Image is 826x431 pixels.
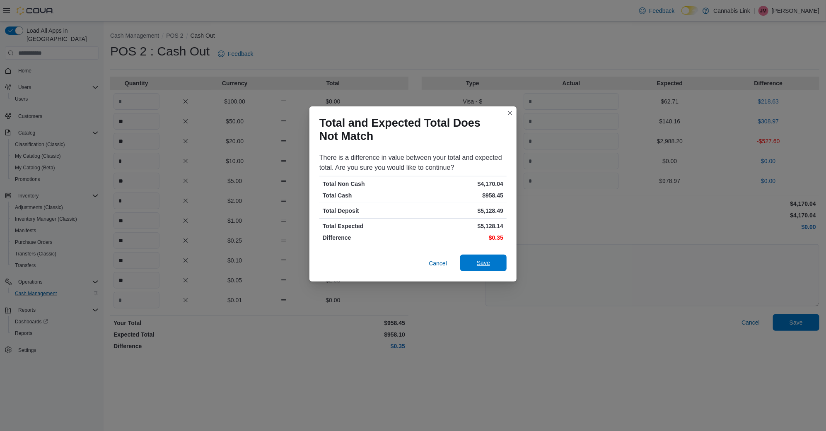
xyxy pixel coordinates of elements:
[477,259,490,267] span: Save
[323,222,411,230] p: Total Expected
[323,180,411,188] p: Total Non Cash
[415,234,503,242] p: $0.35
[323,234,411,242] p: Difference
[415,191,503,200] p: $958.45
[319,153,507,173] div: There is a difference in value between your total and expected total. Are you sure you would like...
[319,116,500,143] h1: Total and Expected Total Does Not Match
[425,255,450,272] button: Cancel
[415,222,503,230] p: $5,128.14
[415,180,503,188] p: $4,170.04
[323,191,411,200] p: Total Cash
[415,207,503,215] p: $5,128.49
[323,207,411,215] p: Total Deposit
[429,259,447,267] span: Cancel
[505,108,515,118] button: Closes this modal window
[460,255,507,271] button: Save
